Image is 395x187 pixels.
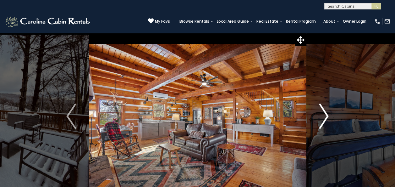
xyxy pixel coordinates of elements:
a: My Favs [148,18,170,25]
img: arrow [319,104,328,129]
a: Real Estate [253,17,282,26]
img: White-1-2.png [5,15,92,28]
a: Browse Rentals [176,17,212,26]
img: phone-regular-white.png [374,18,381,25]
img: arrow [66,104,76,129]
a: Owner Login [340,17,370,26]
a: About [320,17,338,26]
span: My Favs [155,19,170,24]
a: Rental Program [283,17,319,26]
img: mail-regular-white.png [384,18,390,25]
a: Local Area Guide [214,17,252,26]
